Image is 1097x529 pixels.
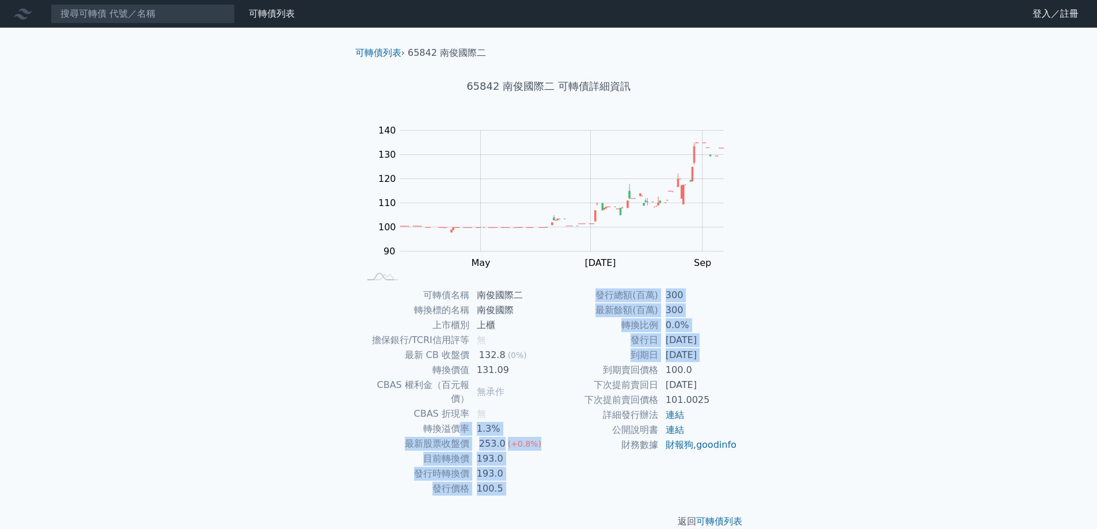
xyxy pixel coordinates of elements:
[470,451,549,466] td: 193.0
[360,421,470,436] td: 轉換溢價率
[373,125,741,292] g: Chart
[470,421,549,436] td: 1.3%
[666,409,684,420] a: 連結
[549,318,659,333] td: 轉換比例
[360,288,470,303] td: 可轉債名稱
[378,222,396,233] tspan: 100
[472,257,491,268] tspan: May
[659,348,738,363] td: [DATE]
[360,333,470,348] td: 擔保銀行/TCRI信用評等
[477,386,504,397] span: 無承作
[360,436,470,451] td: 最新股票收盤價
[549,333,659,348] td: 發行日
[360,451,470,466] td: 目前轉換價
[470,303,549,318] td: 南俊國際
[549,408,659,423] td: 詳細發行辦法
[549,303,659,318] td: 最新餘額(百萬)
[360,363,470,378] td: 轉換價值
[549,363,659,378] td: 到期賣回價格
[378,173,396,184] tspan: 120
[659,288,738,303] td: 300
[549,378,659,393] td: 下次提前賣回日
[355,46,405,60] li: ›
[355,47,401,58] a: 可轉債列表
[477,408,486,419] span: 無
[1039,474,1097,529] iframe: Chat Widget
[659,363,738,378] td: 100.0
[346,78,751,94] h1: 65842 南俊國際二 可轉債詳細資訊
[508,351,527,360] span: (0%)
[549,423,659,437] td: 公開說明書
[470,481,549,496] td: 100.5
[477,334,486,345] span: 無
[470,318,549,333] td: 上櫃
[659,393,738,408] td: 101.0025
[666,424,684,435] a: 連結
[659,333,738,348] td: [DATE]
[549,348,659,363] td: 到期日
[51,4,235,24] input: 搜尋可轉債 代號／名稱
[584,257,616,268] tspan: [DATE]
[378,197,396,208] tspan: 110
[360,481,470,496] td: 發行價格
[360,378,470,406] td: CBAS 權利金（百元報價）
[346,515,751,528] p: 返回
[696,516,742,527] a: 可轉債列表
[659,318,738,333] td: 0.0%
[549,288,659,303] td: 發行總額(百萬)
[360,466,470,481] td: 發行時轉換價
[549,393,659,408] td: 下次提前賣回價格
[1023,5,1088,23] a: 登入／註冊
[378,125,396,136] tspan: 140
[1039,474,1097,529] div: 聊天小工具
[696,439,737,450] a: goodinfo
[249,8,295,19] a: 可轉債列表
[666,439,693,450] a: 財報狗
[549,437,659,452] td: 財務數據
[477,437,508,451] div: 253.0
[477,348,508,362] div: 132.8
[659,437,738,452] td: ,
[378,149,396,160] tspan: 130
[659,378,738,393] td: [DATE]
[384,246,395,257] tspan: 90
[360,348,470,363] td: 最新 CB 收盤價
[360,318,470,333] td: 上市櫃別
[360,406,470,421] td: CBAS 折現率
[408,46,486,60] li: 65842 南俊國際二
[470,363,549,378] td: 131.09
[508,439,541,448] span: (+0.8%)
[470,466,549,481] td: 193.0
[659,303,738,318] td: 300
[360,303,470,318] td: 轉換標的名稱
[470,288,549,303] td: 南俊國際二
[694,257,711,268] tspan: Sep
